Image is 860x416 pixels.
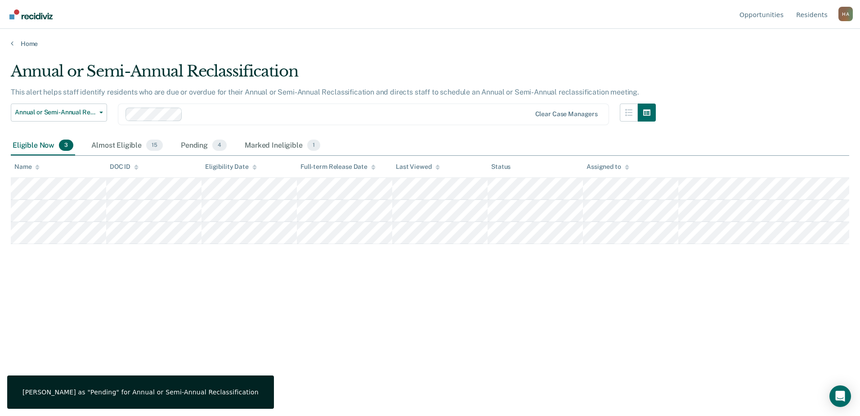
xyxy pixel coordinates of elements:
div: Annual or Semi-Annual Reclassification [11,62,656,88]
button: Annual or Semi-Annual Reclassification [11,104,107,122]
span: Annual or Semi-Annual Reclassification [15,109,96,116]
div: Assigned to [587,163,629,171]
p: This alert helps staff identify residents who are due or overdue for their Annual or Semi-Annual ... [11,88,639,96]
div: Full-term Release Date [300,163,376,171]
img: Recidiviz [9,9,53,19]
span: 15 [146,140,163,151]
div: Almost Eligible15 [90,136,165,156]
span: 3 [59,140,73,151]
div: Open Intercom Messenger [829,385,851,407]
div: Eligibility Date [205,163,257,171]
div: Last Viewed [396,163,439,171]
div: Marked Ineligible1 [243,136,322,156]
div: DOC ID [110,163,139,171]
button: Profile dropdown button [838,7,853,21]
div: H A [838,7,853,21]
span: 1 [307,140,320,151]
a: Home [11,40,849,48]
div: [PERSON_NAME] as "Pending" for Annual or Semi-Annual Reclassification [22,388,259,396]
div: Status [491,163,511,171]
div: Pending4 [179,136,228,156]
div: Clear case managers [535,110,598,118]
span: 4 [212,140,227,151]
div: Eligible Now3 [11,136,75,156]
div: Name [14,163,40,171]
